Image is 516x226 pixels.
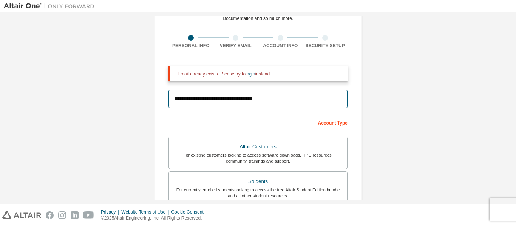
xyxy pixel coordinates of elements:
img: instagram.svg [58,211,66,219]
div: For currently enrolled students looking to access the free Altair Student Edition bundle and all ... [173,187,343,199]
img: facebook.svg [46,211,54,219]
div: For existing customers looking to access software downloads, HPC resources, community, trainings ... [173,152,343,164]
p: © 2025 Altair Engineering, Inc. All Rights Reserved. [101,215,208,221]
div: Account Info [258,43,303,49]
div: Students [173,176,343,187]
div: Privacy [101,209,121,215]
a: login [246,71,255,77]
div: Verify Email [213,43,258,49]
img: linkedin.svg [71,211,79,219]
div: Email already exists. Please try to instead. [178,71,341,77]
img: youtube.svg [83,211,94,219]
div: Website Terms of Use [121,209,171,215]
img: Altair One [4,2,98,10]
div: Security Setup [303,43,348,49]
div: Account Type [168,116,348,128]
div: Cookie Consent [171,209,208,215]
img: altair_logo.svg [2,211,41,219]
div: Personal Info [168,43,213,49]
div: Altair Customers [173,141,343,152]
